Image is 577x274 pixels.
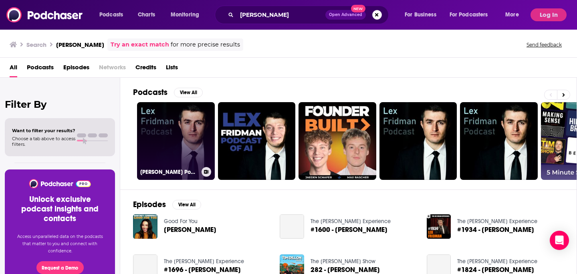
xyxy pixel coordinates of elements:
[457,226,534,233] span: #1934 - [PERSON_NAME]
[12,128,75,133] span: Want to filter your results?
[457,218,537,225] a: The Joe Rogan Experience
[133,214,157,239] img: Lex Fridman
[171,9,199,20] span: Monitoring
[457,266,534,273] a: #1824 - Lex Fridman
[171,40,240,49] span: for more precise results
[26,41,46,48] h3: Search
[99,61,126,77] span: Networks
[164,226,216,233] span: [PERSON_NAME]
[222,6,396,24] div: Search podcasts, credits, & more...
[164,266,241,273] a: #1696 - Lex Fridman
[56,41,104,48] h3: [PERSON_NAME]
[311,226,387,233] span: #1600 - [PERSON_NAME]
[237,8,325,21] input: Search podcasts, credits, & more...
[111,40,169,49] a: Try an exact match
[28,179,91,188] img: Podchaser - Follow, Share and Rate Podcasts
[311,266,380,273] span: 282 - [PERSON_NAME]
[133,87,203,97] a: PodcastsView All
[457,266,534,273] span: #1824 - [PERSON_NAME]
[351,5,365,12] span: New
[166,61,178,77] a: Lists
[36,261,84,274] button: Request a Demo
[133,199,166,210] h2: Episodes
[138,9,155,20] span: Charts
[140,169,198,175] h3: [PERSON_NAME] Podcast
[133,199,201,210] a: EpisodesView All
[135,61,156,77] a: Credits
[6,7,83,22] img: Podchaser - Follow, Share and Rate Podcasts
[172,200,201,210] button: View All
[12,136,75,147] span: Choose a tab above to access filters.
[94,8,133,21] button: open menu
[164,266,241,273] span: #1696 - [PERSON_NAME]
[457,226,534,233] a: #1934 - Lex Fridman
[311,258,375,265] a: The Tim Dillon Show
[325,10,366,20] button: Open AdvancedNew
[133,8,160,21] a: Charts
[10,61,17,77] a: All
[164,226,216,233] a: Lex Fridman
[329,13,362,17] span: Open Advanced
[5,99,115,110] h2: Filter By
[133,87,167,97] h2: Podcasts
[280,214,304,239] a: #1600 - Lex Fridman
[14,233,105,255] p: Access unparalleled data on the podcasts that matter to you and connect with confidence.
[399,8,446,21] button: open menu
[531,8,567,21] button: Log In
[444,8,500,21] button: open menu
[311,266,380,273] a: 282 - Lex Fridman
[311,226,387,233] a: #1600 - Lex Fridman
[427,214,451,239] img: #1934 - Lex Fridman
[405,9,436,20] span: For Business
[457,258,537,265] a: The Joe Rogan Experience
[500,8,529,21] button: open menu
[550,231,569,250] div: Open Intercom Messenger
[311,218,391,225] a: The Joe Rogan Experience
[505,9,519,20] span: More
[164,258,244,265] a: The Joe Rogan Experience
[165,8,210,21] button: open menu
[164,218,198,225] a: Good For You
[63,61,89,77] a: Episodes
[14,195,105,224] h3: Unlock exclusive podcast insights and contacts
[99,9,123,20] span: Podcasts
[524,41,564,48] button: Send feedback
[27,61,54,77] a: Podcasts
[450,9,488,20] span: For Podcasters
[174,88,203,97] button: View All
[137,102,215,180] a: [PERSON_NAME] Podcast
